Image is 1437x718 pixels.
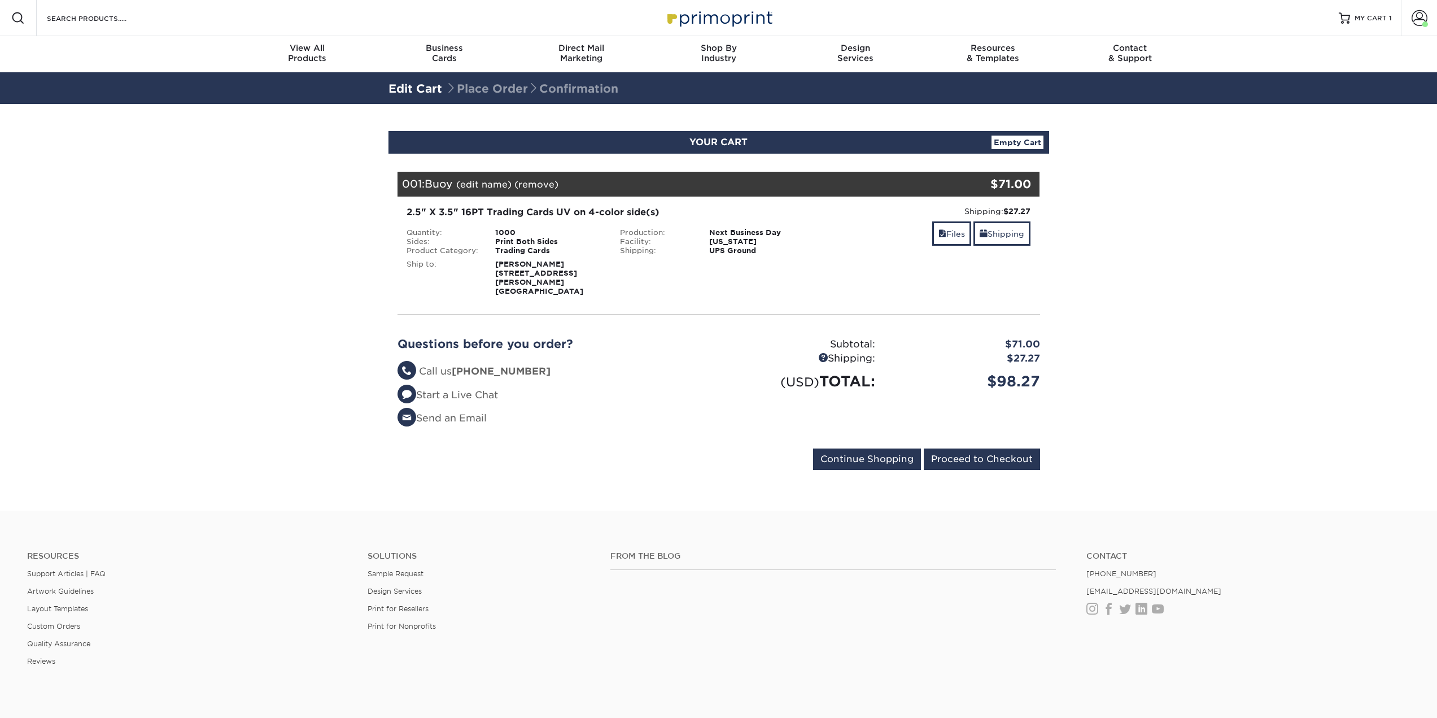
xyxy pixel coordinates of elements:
a: Print for Resellers [368,604,429,613]
span: YOUR CART [689,137,748,147]
span: Resources [924,43,1062,53]
div: Print Both Sides [487,237,612,246]
div: Shipping: [612,246,701,255]
div: Subtotal: [719,337,884,352]
div: Marketing [513,43,650,63]
div: $71.00 [933,176,1032,193]
a: Print for Nonprofits [368,622,436,630]
div: Ship to: [398,260,487,296]
div: Industry [650,43,787,63]
a: DesignServices [787,36,924,72]
div: 001: [398,172,933,197]
a: (edit name) [456,179,512,190]
a: BusinessCards [375,36,513,72]
div: 1000 [487,228,612,237]
input: Continue Shopping [813,449,921,470]
h2: Questions before you order? [398,337,710,351]
a: Files [932,221,971,246]
a: [PHONE_NUMBER] [1086,569,1156,578]
span: Contact [1062,43,1199,53]
div: Trading Cards [487,246,612,255]
h4: From the Blog [610,551,1056,561]
div: Shipping: [719,351,884,366]
div: UPS Ground [701,246,825,255]
span: shipping [980,229,988,238]
a: View AllProducts [239,36,376,72]
strong: [PHONE_NUMBER] [452,365,551,377]
strong: $27.27 [1003,207,1030,216]
a: Send an Email [398,412,487,424]
span: Place Order Confirmation [445,82,618,95]
div: Production: [612,228,701,237]
div: $27.27 [884,351,1049,366]
span: Design [787,43,924,53]
div: Quantity: [398,228,487,237]
small: (USD) [780,375,819,389]
a: Design Services [368,587,422,595]
div: Products [239,43,376,63]
div: Sides: [398,237,487,246]
span: Business [375,43,513,53]
div: & Support [1062,43,1199,63]
span: View All [239,43,376,53]
a: Sample Request [368,569,423,578]
div: Product Category: [398,246,487,255]
div: TOTAL: [719,371,884,392]
a: Direct MailMarketing [513,36,650,72]
input: SEARCH PRODUCTS..... [46,11,156,25]
span: 1 [1389,14,1392,22]
div: $71.00 [884,337,1049,352]
a: Shipping [973,221,1030,246]
div: Cards [375,43,513,63]
strong: [PERSON_NAME] [STREET_ADDRESS][PERSON_NAME] [GEOGRAPHIC_DATA] [495,260,583,295]
div: Shipping: [834,206,1031,217]
div: Facility: [612,237,701,246]
a: Edit Cart [388,82,442,95]
div: Services [787,43,924,63]
h4: Solutions [368,551,593,561]
div: $98.27 [884,371,1049,392]
a: Support Articles | FAQ [27,569,106,578]
input: Proceed to Checkout [924,449,1040,470]
span: files [938,229,946,238]
a: Artwork Guidelines [27,587,94,595]
h4: Resources [27,551,351,561]
div: Next Business Day [701,228,825,237]
a: Custom Orders [27,622,80,630]
a: Empty Cart [992,136,1043,149]
a: Start a Live Chat [398,389,498,401]
a: Contact& Support [1062,36,1199,72]
a: Resources& Templates [924,36,1062,72]
div: [US_STATE] [701,237,825,246]
a: [EMAIL_ADDRESS][DOMAIN_NAME] [1086,587,1221,595]
div: & Templates [924,43,1062,63]
span: Shop By [650,43,787,53]
a: Contact [1086,551,1410,561]
li: Call us [398,364,710,379]
a: (remove) [514,179,558,190]
a: Layout Templates [27,604,88,613]
span: MY CART [1355,14,1387,23]
img: Primoprint [662,6,775,30]
a: Shop ByIndustry [650,36,787,72]
span: Direct Mail [513,43,650,53]
div: 2.5" X 3.5" 16PT Trading Cards UV on 4-color side(s) [407,206,817,219]
span: Buoy [425,177,453,190]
